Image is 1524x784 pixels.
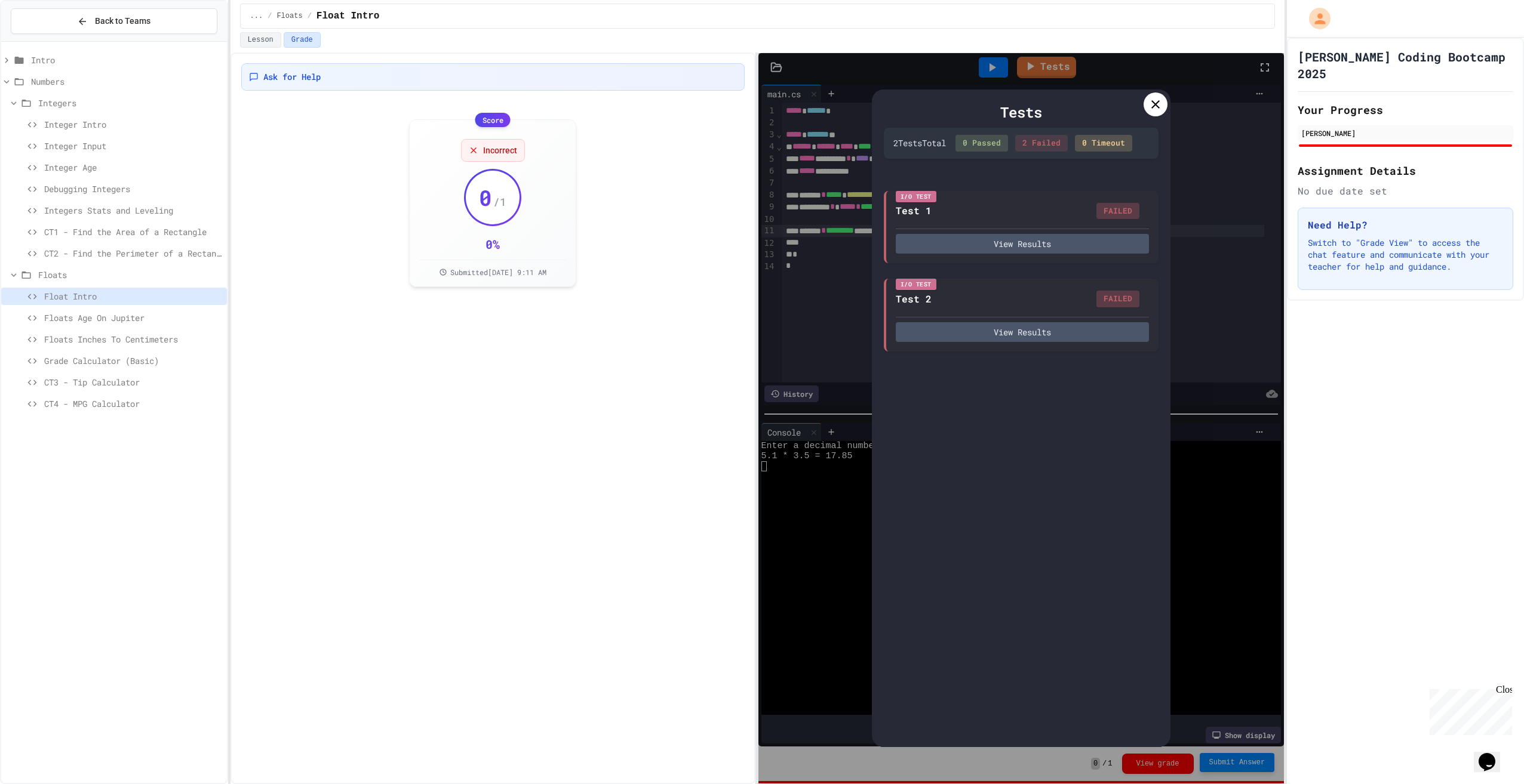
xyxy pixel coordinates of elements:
div: 0 Timeout [1075,135,1132,152]
div: Score [475,113,511,127]
div: [PERSON_NAME] [1301,128,1510,138]
span: CT3 - Tip Calculator [44,376,222,388]
span: Grade Calculator (Basic) [44,354,222,367]
h1: [PERSON_NAME] Coding Bootcamp 2025 [1298,48,1513,82]
button: Lesson [240,32,281,48]
div: Chat with us now!Close [5,5,82,76]
span: Integers Stats and Leveling [44,204,222,217]
span: ... [250,11,263,21]
div: My Account [1296,5,1333,32]
div: Tests [884,101,1159,123]
span: Integers [38,97,222,109]
h3: Need Help? [1308,218,1503,232]
span: / 1 [493,193,506,210]
span: Numbers [31,75,222,88]
span: Floats Age On Jupiter [44,311,222,324]
h2: Your Progress [1298,101,1513,118]
div: Test 2 [896,292,932,306]
span: Floats Inches To Centimeters [44,333,222,345]
div: 2 Failed [1015,135,1068,152]
button: Grade [284,32,321,48]
iframe: chat widget [1425,684,1512,735]
span: Floats [38,268,222,281]
p: Switch to "Grade View" to access the chat feature and communicate with your teacher for help and ... [1308,237,1503,273]
div: No due date set [1298,184,1513,198]
span: Float Intro [317,9,380,23]
div: 0 % [486,236,500,252]
div: FAILED [1096,291,1139,307]
span: Ask for Help [263,71,321,83]
div: 0 Passed [955,135,1008,152]
div: FAILED [1096,203,1139,220]
span: Intro [31,54,222,66]
span: Floats [276,11,302,21]
span: Integer Age [44,161,222,174]
button: Back to Teams [11,8,217,34]
div: I/O Test [896,279,936,290]
span: 0 [479,186,492,209]
span: Debugging Integers [44,183,222,195]
button: View Results [896,322,1149,342]
div: Test 1 [896,203,932,218]
span: Integer Intro [44,118,222,131]
h2: Assignment Details [1298,162,1513,179]
iframe: chat widget [1474,736,1512,772]
div: 2 Test s Total [893,137,946,149]
div: I/O Test [896,191,936,202]
span: Submitted [DATE] 9:11 AM [450,267,546,277]
span: / [268,11,272,21]
span: CT1 - Find the Area of a Rectangle [44,226,222,238]
span: / [308,11,312,21]
span: CT4 - MPG Calculator [44,397,222,410]
span: Float Intro [44,290,222,303]
span: Back to Teams [95,15,150,27]
span: Integer Input [44,140,222,152]
span: CT2 - Find the Perimeter of a Rectangle [44,247,222,260]
span: Incorrect [483,144,517,156]
button: View Results [896,234,1149,254]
